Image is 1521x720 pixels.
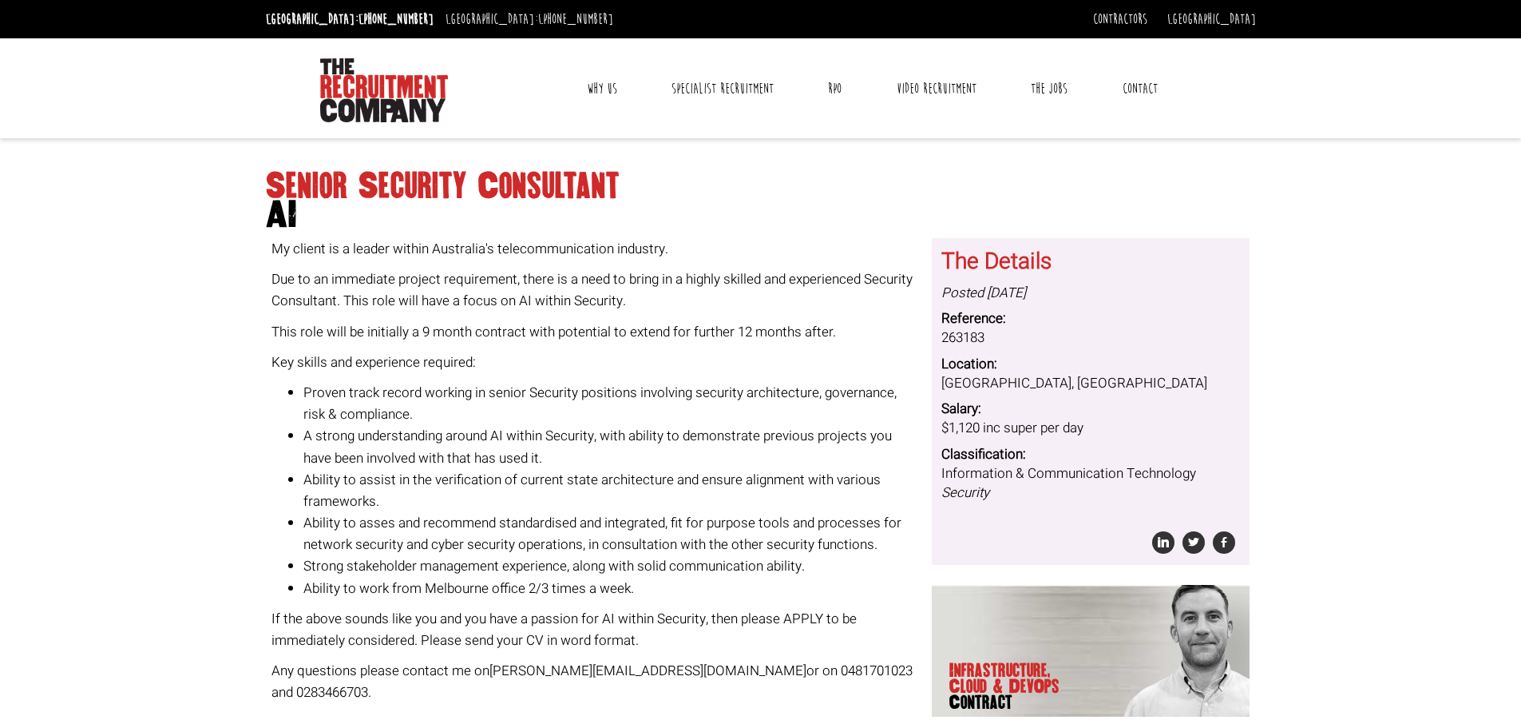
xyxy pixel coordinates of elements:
[941,445,1240,464] dt: Classification:
[303,425,920,468] li: A strong understanding around AI within Security, with ability to demonstrate previous projects y...
[575,69,629,109] a: Why Us
[303,382,920,425] li: Proven track record working in senior Security positions involving security architecture, governa...
[949,662,1072,710] p: Infrastructure, Cloud & DevOps
[816,69,854,109] a: RPO
[941,283,1026,303] i: Posted [DATE]
[358,10,434,28] a: [PHONE_NUMBER]
[271,238,920,260] p: My client is a leader within Australia's telecommunication industry.
[941,419,1240,438] dd: $1,120 inc super per day
[303,512,920,555] li: Ability to asses and recommend standardised and integrated, fit for purpose tools and processes f...
[262,6,438,32] li: [GEOGRAPHIC_DATA]:
[941,309,1240,328] dt: Reference:
[271,352,920,373] p: Key skills and experience required:
[1167,10,1256,28] a: [GEOGRAPHIC_DATA]
[303,578,920,599] li: Ability to work from Melbourne office 2/3 times a week.
[941,328,1240,348] dd: 263183
[885,69,988,109] a: Video Recruitment
[271,660,920,703] p: Any questions please contact me on [PERSON_NAME][EMAIL_ADDRESS][DOMAIN_NAME] or on 0481701023 and...
[1093,10,1147,28] a: Contractors
[266,201,1256,229] span: AI
[538,10,613,28] a: [PHONE_NUMBER]
[271,321,920,343] p: This role will be initially a 9 month contract with potential to extend for further 12 months after.
[1019,69,1079,109] a: The Jobs
[949,694,1072,710] span: Contract
[1111,69,1170,109] a: Contact
[271,269,920,312] p: Due to an immediate project requirement, there is a need to bring in a highly skilled and experie...
[266,172,1256,229] h1: Senior Security Consultant
[1096,585,1250,717] img: Adam Eshet does Infrastructure, Cloud & DevOps Contract
[941,464,1240,503] dd: Information & Communication Technology
[271,608,920,651] p: If the above sounds like you and you have a passion for AI within Security, then please APPLY to ...
[941,355,1240,374] dt: Location:
[659,69,786,109] a: Specialist Recruitment
[442,6,617,32] li: [GEOGRAPHIC_DATA]:
[941,400,1240,419] dt: Salary:
[303,555,920,577] li: Strong stakeholder management experience, along with solid communication ability.
[941,250,1240,275] h3: The Details
[941,374,1240,393] dd: [GEOGRAPHIC_DATA], [GEOGRAPHIC_DATA]
[941,483,989,503] i: Security
[320,58,448,122] img: The Recruitment Company
[303,469,920,512] li: Ability to assist in the verification of current state architecture and ensure alignment with var...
